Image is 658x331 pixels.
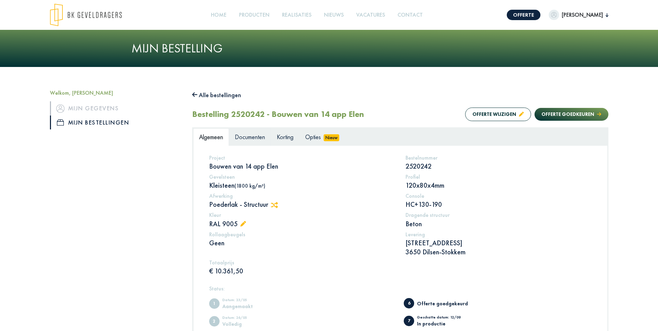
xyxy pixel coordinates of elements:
button: Alle bestellingen [192,90,241,101]
h1: Mijn bestelling [131,41,527,56]
img: logo [50,3,122,26]
p: [STREET_ADDRESS] 3650 Dilsen-Stokkem [405,238,592,256]
h5: Bestelnummer [405,154,592,161]
button: Offerte goedkeuren [535,108,608,121]
div: Datum: 26/05 [222,316,280,321]
span: Nieuw [324,134,340,141]
a: Home [208,7,229,23]
h5: Status: [209,285,592,292]
a: Offerte [507,10,540,20]
h5: Profiel [405,173,592,180]
a: Vacatures [353,7,388,23]
p: Beton [405,219,592,228]
button: Offerte wijzigen [465,108,531,121]
a: Realisaties [279,7,314,23]
span: In productie [404,316,414,326]
p: Kleisteen [209,181,395,190]
img: dummypic.png [549,10,559,20]
p: Bouwen van 14 app Elen [209,162,395,171]
span: Algemeen [199,133,223,141]
img: icon [56,104,65,113]
p: 2520242 [405,162,592,171]
div: In productie [417,321,474,326]
h5: Gevelsteen [209,173,395,180]
ul: Tabs [193,128,607,145]
a: iconMijn gegevens [50,101,182,115]
div: Offerte goedgekeurd [417,301,474,306]
h5: Rollaagbeugels [209,231,395,238]
span: [PERSON_NAME] [559,11,606,19]
h5: Welkom, [PERSON_NAME] [50,90,182,96]
span: (1800 kg/m³) [234,183,265,189]
h5: Project [209,154,395,161]
a: Producten [236,7,272,23]
div: Datum: 23/05 [222,298,280,304]
h5: Afwerking [209,193,395,199]
p: € 10.361,50 [209,266,395,275]
a: Contact [395,7,426,23]
button: [PERSON_NAME] [549,10,608,20]
span: Opties [305,133,321,141]
p: RAL 9005 [209,219,395,228]
h5: Levering [405,231,592,238]
p: HC+130-190 [405,200,592,209]
h2: Bestelling 2520242 - Bouwen van 14 app Elen [192,109,364,119]
p: Geen [209,238,395,247]
span: Documenten [235,133,265,141]
h5: Dragende structuur [405,212,592,218]
img: icon [57,119,64,126]
h5: Totaalprijs [209,259,395,266]
h5: Console [405,193,592,199]
div: Aangemaakt [222,304,280,309]
h5: Kleur [209,212,395,218]
p: Poederlak - Structuur [209,200,395,209]
span: Volledig [209,316,220,326]
span: Offerte goedgekeurd [404,298,414,308]
a: iconMijn bestellingen [50,116,182,129]
p: 120x80x4mm [405,181,592,190]
div: Volledig [222,321,280,326]
div: Geschatte datum: 12/09 [417,315,474,321]
a: Nieuws [321,7,347,23]
span: Aangemaakt [209,298,220,309]
span: Korting [277,133,293,141]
